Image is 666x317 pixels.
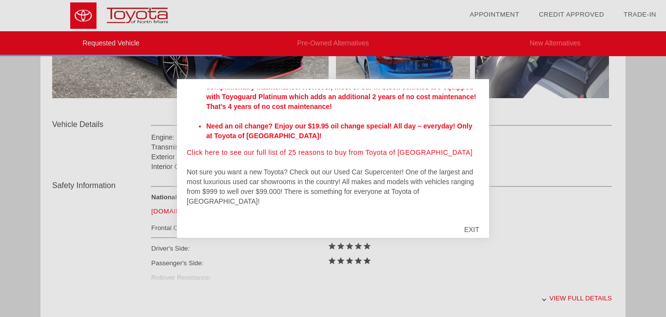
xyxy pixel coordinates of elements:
li: Every new Toyota from Toyota of [GEOGRAPHIC_DATA] includes at least 2 years of complimentary main... [206,72,479,111]
li: Need an oil change? Enjoy our $19.95 oil change special! All day – everyday! Only at Toyota of [G... [206,121,479,141]
a: Click here to see our full list of 25 reasons to buy from Toyota of [GEOGRAPHIC_DATA] [187,148,472,156]
div: Welcome [PERSON_NAME], In this email you will find a price quote for the 2025 Volkswagen Jetta GL... [187,89,479,216]
a: Appointment [470,11,519,18]
a: Trade-In [624,11,656,18]
a: Credit Approved [539,11,604,18]
div: EXIT [454,215,489,244]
